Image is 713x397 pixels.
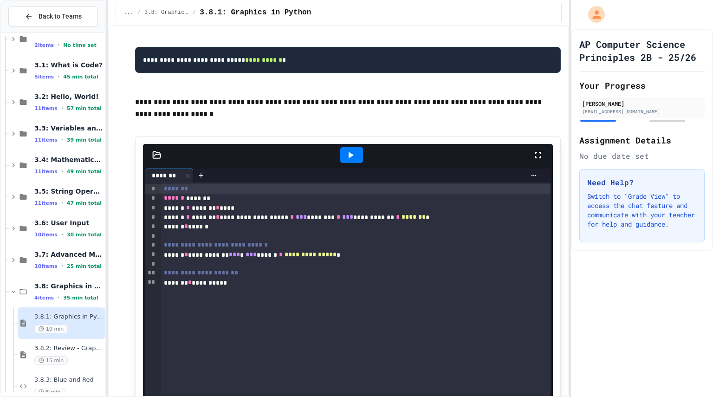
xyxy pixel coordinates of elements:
[34,325,68,333] span: 10 min
[578,4,607,25] div: My Account
[61,104,63,112] span: •
[34,232,58,238] span: 10 items
[582,99,702,108] div: [PERSON_NAME]
[34,263,58,269] span: 10 items
[34,74,54,80] span: 5 items
[61,262,63,270] span: •
[144,9,189,16] span: 3.8: Graphics in Python
[587,177,697,188] h3: Need Help?
[34,156,104,164] span: 3.4: Mathematical Operators
[34,42,54,48] span: 2 items
[137,9,141,16] span: /
[34,376,104,384] span: 3.8.3: Blue and Red
[34,345,104,352] span: 3.8.2: Review - Graphics in Python
[34,105,58,111] span: 11 items
[8,7,98,26] button: Back to Teams
[34,137,58,143] span: 11 items
[61,231,63,238] span: •
[200,7,311,18] span: 3.8.1: Graphics in Python
[34,313,104,321] span: 3.8.1: Graphics in Python
[34,61,104,69] span: 3.1: What is Code?
[63,295,98,301] span: 35 min total
[193,9,196,16] span: /
[34,124,104,132] span: 3.3: Variables and Data Types
[34,169,58,175] span: 11 items
[39,12,82,21] span: Back to Teams
[587,192,697,229] p: Switch to "Grade View" to access the chat feature and communicate with your teacher for help and ...
[61,168,63,175] span: •
[58,41,59,49] span: •
[582,108,702,115] div: [EMAIL_ADDRESS][DOMAIN_NAME]
[34,295,54,301] span: 4 items
[34,282,104,290] span: 3.8: Graphics in Python
[61,136,63,143] span: •
[61,199,63,207] span: •
[34,250,104,259] span: 3.7: Advanced Math in Python
[67,232,102,238] span: 30 min total
[34,356,68,365] span: 15 min
[34,92,104,101] span: 3.2: Hello, World!
[34,187,104,195] span: 3.5: String Operators
[34,219,104,227] span: 3.6: User Input
[579,38,705,64] h1: AP Computer Science Principles 2B - 25/26
[67,137,102,143] span: 39 min total
[579,79,705,92] h2: Your Progress
[34,388,65,397] span: 5 min
[123,9,134,16] span: ...
[579,134,705,147] h2: Assignment Details
[58,73,59,80] span: •
[67,263,102,269] span: 25 min total
[67,105,102,111] span: 57 min total
[34,200,58,206] span: 11 items
[67,200,102,206] span: 47 min total
[63,74,98,80] span: 45 min total
[579,150,705,162] div: No due date set
[58,294,59,301] span: •
[63,42,97,48] span: No time set
[67,169,102,175] span: 49 min total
